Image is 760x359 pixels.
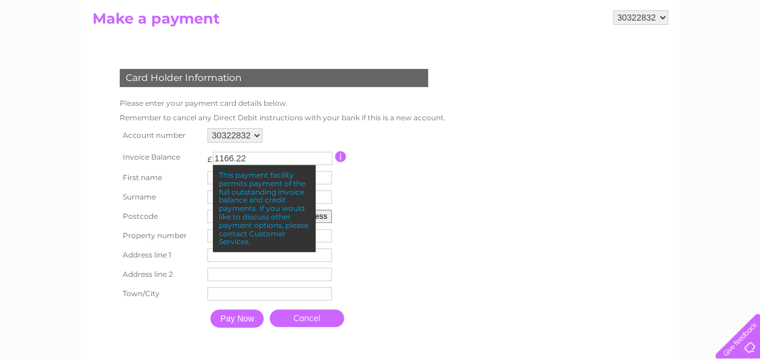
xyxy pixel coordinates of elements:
[213,165,316,252] div: This payment facility permits payment of the full outstanding invoice balance and credit payments...
[611,51,648,60] a: Telecoms
[532,6,615,21] a: 0333 014 3131
[95,7,666,59] div: Clear Business is a trading name of Verastar Limited (registered in [GEOGRAPHIC_DATA] No. 3667643...
[577,51,604,60] a: Energy
[117,265,205,284] th: Address line 2
[27,31,88,68] img: logo.png
[720,51,749,60] a: Log out
[120,69,428,87] div: Card Holder Information
[207,149,212,164] td: £
[117,226,205,245] th: Property number
[93,10,668,33] h2: Make a payment
[117,245,205,265] th: Address line 1
[655,51,672,60] a: Blog
[117,168,205,187] th: First name
[117,284,205,303] th: Town/City
[117,96,449,111] td: Please enter your payment card details below.
[117,146,205,168] th: Invoice Balance
[117,207,205,226] th: Postcode
[547,51,570,60] a: Water
[270,309,344,327] a: Cancel
[117,187,205,207] th: Surname
[210,309,264,328] input: Pay Now
[335,151,346,162] input: Information
[117,111,449,125] td: Remember to cancel any Direct Debit instructions with your bank if this is a new account.
[680,51,709,60] a: Contact
[117,125,205,146] th: Account number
